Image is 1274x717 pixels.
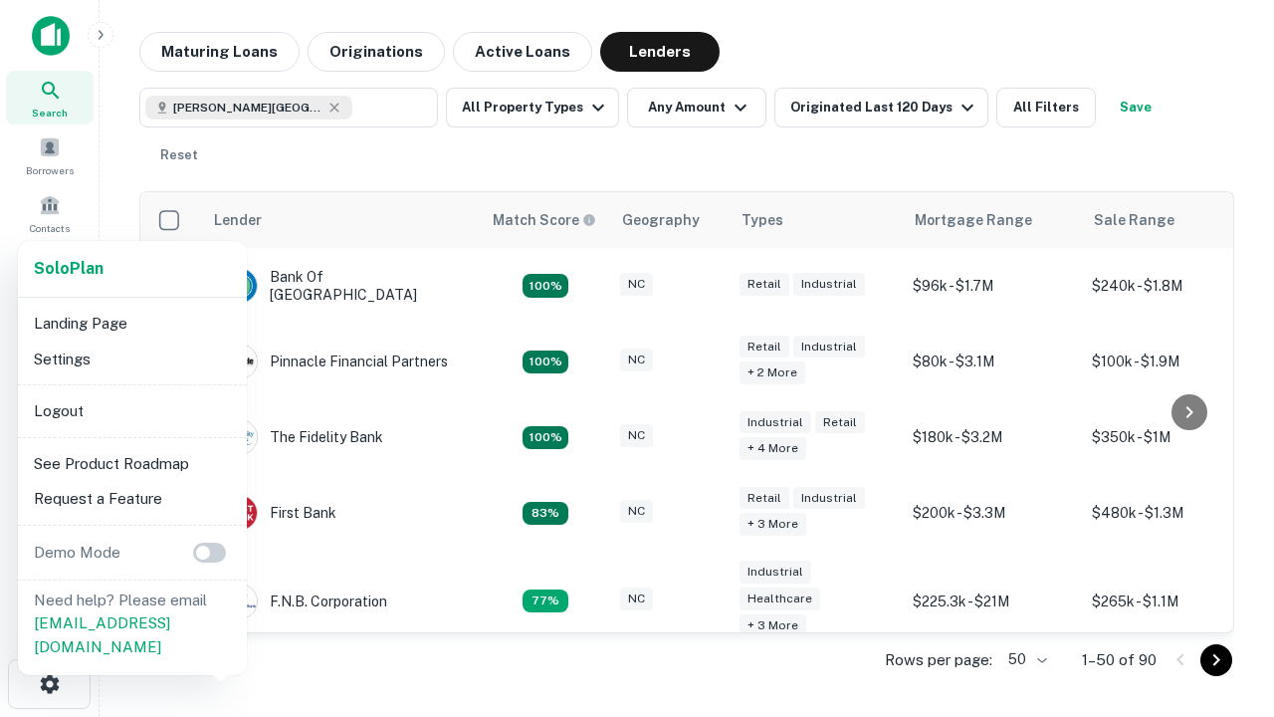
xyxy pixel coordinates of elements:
[26,446,239,482] li: See Product Roadmap
[34,589,231,659] p: Need help? Please email
[26,393,239,429] li: Logout
[34,257,104,281] a: SoloPlan
[1174,494,1274,590] iframe: Chat Widget
[26,306,239,342] li: Landing Page
[34,259,104,278] strong: Solo Plan
[26,541,128,565] p: Demo Mode
[26,342,239,377] li: Settings
[26,481,239,517] li: Request a Feature
[34,614,170,655] a: [EMAIL_ADDRESS][DOMAIN_NAME]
